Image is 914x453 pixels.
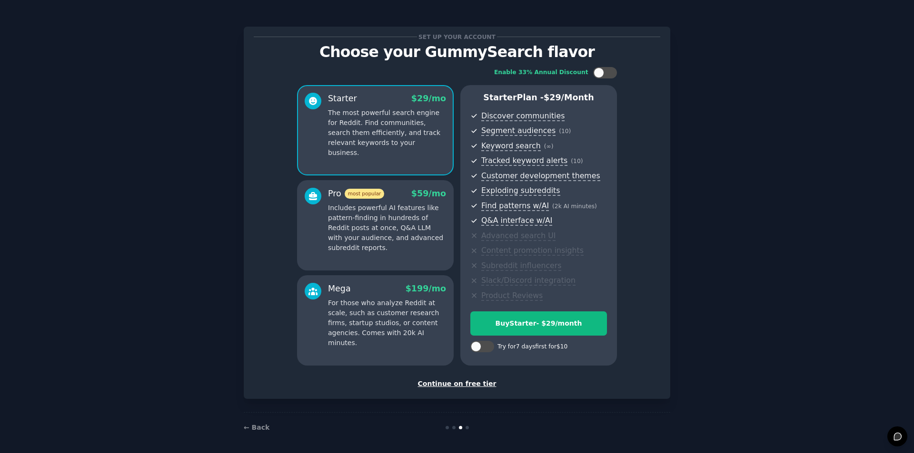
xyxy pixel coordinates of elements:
[328,93,357,105] div: Starter
[345,189,385,199] span: most popular
[328,203,446,253] p: Includes powerful AI features like pattern-finding in hundreds of Reddit posts at once, Q&A LLM w...
[417,32,497,42] span: Set up your account
[559,128,571,135] span: ( 10 )
[481,216,552,226] span: Q&A interface w/AI
[254,44,660,60] p: Choose your GummySearch flavor
[497,343,567,351] div: Try for 7 days first for $10
[481,201,549,211] span: Find patterns w/AI
[481,246,584,256] span: Content promotion insights
[406,284,446,293] span: $ 199 /mo
[328,283,351,295] div: Mega
[411,189,446,198] span: $ 59 /mo
[481,261,561,271] span: Subreddit influencers
[481,276,576,286] span: Slack/Discord integration
[328,108,446,158] p: The most powerful search engine for Reddit. Find communities, search them efficiently, and track ...
[481,111,565,121] span: Discover communities
[544,93,594,102] span: $ 29 /month
[494,68,588,77] div: Enable 33% Annual Discount
[244,424,269,431] a: ← Back
[481,141,541,151] span: Keyword search
[544,143,554,150] span: ( ∞ )
[571,158,583,164] span: ( 10 )
[470,311,607,336] button: BuyStarter- $29/month
[328,188,384,200] div: Pro
[552,203,597,210] span: ( 2k AI minutes )
[328,298,446,348] p: For those who analyze Reddit at scale, such as customer research firms, startup studios, or conte...
[254,379,660,389] div: Continue on free tier
[481,156,567,166] span: Tracked keyword alerts
[411,94,446,103] span: $ 29 /mo
[481,126,556,136] span: Segment audiences
[481,291,543,301] span: Product Reviews
[471,318,606,328] div: Buy Starter - $ 29 /month
[481,186,560,196] span: Exploding subreddits
[481,231,556,241] span: Advanced search UI
[470,92,607,104] p: Starter Plan -
[481,171,600,181] span: Customer development themes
